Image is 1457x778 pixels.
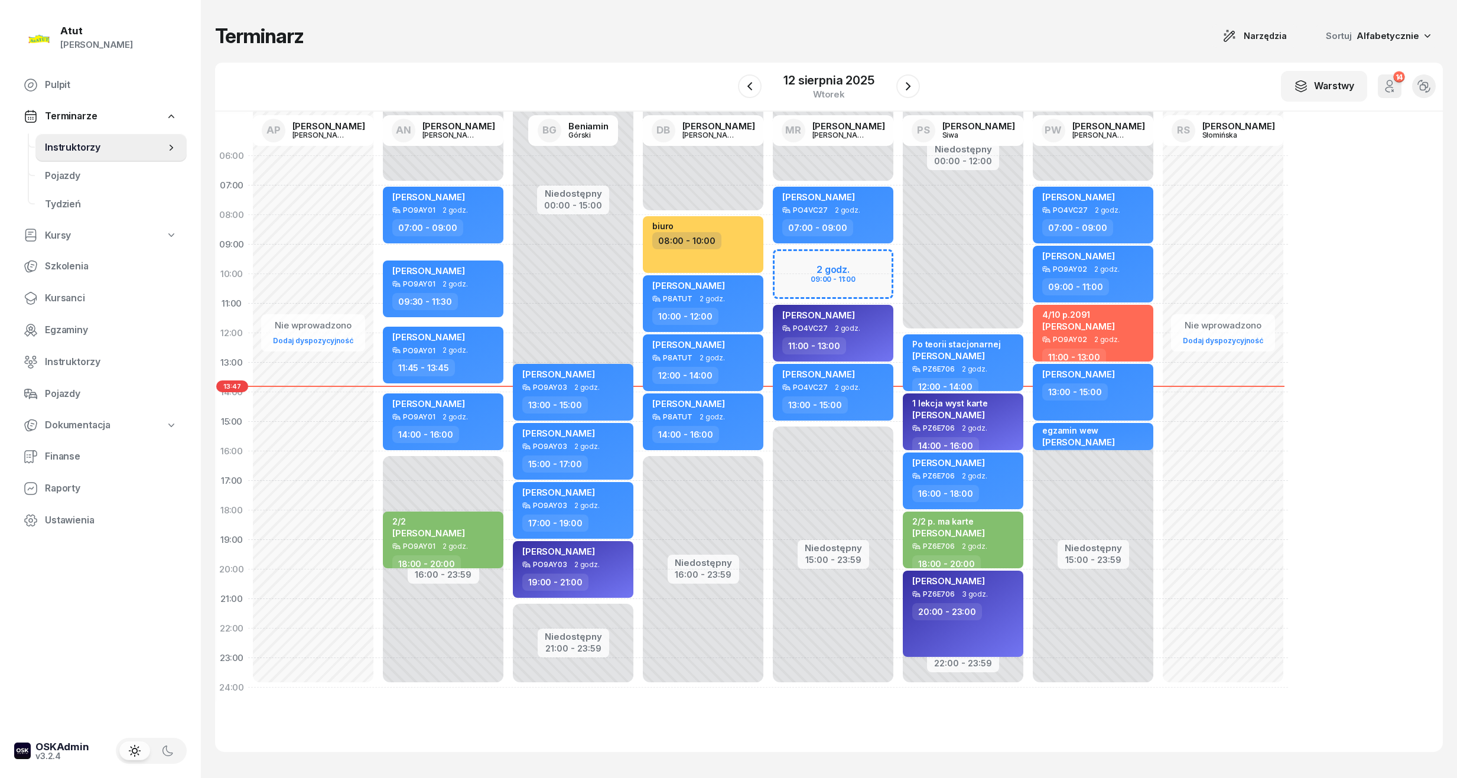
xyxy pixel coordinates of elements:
div: 06:00 [215,141,248,171]
div: 11:00 - 13:00 [1042,349,1106,366]
div: Atut [60,26,133,36]
div: 16:00 - 23:59 [415,567,472,580]
span: [PERSON_NAME] [1042,369,1115,380]
span: 2 godz. [443,206,468,214]
div: wtorek [783,90,874,99]
div: 09:00 [215,230,248,259]
span: 2 godz. [1095,206,1120,214]
div: PZ6E706 [923,472,955,480]
div: v3.2.4 [35,752,89,760]
div: [PERSON_NAME] [812,131,869,139]
div: Nie wprowadzono [1178,318,1268,333]
div: 14:00 - 16:00 [652,426,719,443]
a: Tydzień [35,190,187,219]
span: [PERSON_NAME] [782,369,855,380]
div: PZ6E706 [923,542,955,550]
div: OSKAdmin [35,742,89,752]
div: PO9AY03 [533,383,567,391]
div: 07:00 [215,171,248,200]
div: 21:00 - 23:59 [545,641,602,653]
div: P8ATUT [663,295,692,302]
span: Terminarze [45,109,97,124]
div: [PERSON_NAME] [942,122,1015,131]
button: Niedostępny00:00 - 12:00 [934,142,992,168]
span: [PERSON_NAME] [1042,321,1115,332]
div: [PERSON_NAME] [422,122,495,131]
div: PO9AY01 [403,206,435,214]
span: PW [1045,125,1062,135]
span: 2 godz. [443,542,468,551]
a: Kursy [14,222,187,249]
div: [PERSON_NAME] [60,37,133,53]
div: 11:45 - 13:45 [392,359,455,376]
span: [PERSON_NAME] [392,398,465,409]
div: 14:00 [215,377,248,407]
div: [PERSON_NAME] [682,131,739,139]
div: 14 [1393,71,1404,83]
span: [PERSON_NAME] [522,428,595,439]
div: [PERSON_NAME] [422,131,479,139]
div: 4/10 p.2091 [1042,310,1115,320]
span: Ustawienia [45,513,177,528]
span: Sortuj [1326,28,1354,44]
a: RS[PERSON_NAME]Słomińska [1162,115,1284,146]
span: [PERSON_NAME] [652,398,725,409]
div: 1 lekcja wyst karte [912,398,988,408]
div: 09:30 - 11:30 [392,293,458,310]
button: Sortuj Alfabetycznie [1312,24,1443,48]
div: 15:00 - 23:59 [1065,552,1122,565]
span: [PERSON_NAME] [522,369,595,380]
div: PO9AY03 [533,442,567,450]
div: Niedostępny [1065,543,1122,552]
button: Niedostępny16:00 - 23:59 [675,556,732,582]
span: AP [266,125,281,135]
button: 14 [1378,74,1401,98]
div: egzamin wew [1042,425,1115,435]
span: [PERSON_NAME] [912,528,985,539]
div: PO4VC27 [1053,206,1088,214]
div: Niedostępny [675,558,732,567]
div: [PERSON_NAME] [1072,131,1129,139]
div: 07:00 - 09:00 [1042,219,1113,236]
div: 12 sierpnia 2025 [783,74,874,86]
div: 2/2 [392,516,465,526]
div: 12:00 - 14:00 [912,378,978,395]
div: PO9AY02 [1053,265,1087,273]
div: 20:00 - 23:00 [912,603,982,620]
span: Instruktorzy [45,140,165,155]
button: Niedostępny00:00 - 15:00 [544,187,602,213]
div: PO4VC27 [793,383,828,391]
div: 16:00 - 23:59 [675,567,732,580]
a: Instruktorzy [35,134,187,162]
span: 2 godz. [443,346,468,354]
span: 2 godz. [443,413,468,421]
span: AN [396,125,411,135]
span: Egzaminy [45,323,177,338]
div: [PERSON_NAME] [292,131,349,139]
div: 15:00 - 16:00 [1042,449,1108,466]
span: RS [1177,125,1190,135]
div: 15:00 [215,407,248,437]
div: PZ6E706 [923,365,955,373]
a: PS[PERSON_NAME]Siwa [902,115,1025,146]
div: 20:00 [215,555,248,584]
span: BG [542,125,557,135]
span: [PERSON_NAME] [1042,437,1115,448]
span: [PERSON_NAME] [522,487,595,498]
h1: Terminarz [215,25,304,47]
div: 2/2 p. ma karte [912,516,985,526]
div: 15:00 - 23:59 [805,552,862,565]
a: BGBeniaminGórski [528,115,618,146]
button: Nie wprowadzonoDodaj dyspozycyjność [268,315,358,350]
div: 17:00 - 19:00 [522,515,588,532]
span: Kursy [45,228,71,243]
div: Niedostępny [805,543,862,552]
span: 3 godz. [962,590,988,598]
div: 11:00 - 13:00 [782,337,846,354]
div: P8ATUT [663,413,692,421]
div: 14:00 - 16:00 [912,437,979,454]
div: 22:00 - 23:59 [934,656,992,668]
div: 07:00 - 09:00 [392,219,463,236]
span: 2 godz. [443,280,468,288]
div: 15:00 - 17:00 [522,455,588,473]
